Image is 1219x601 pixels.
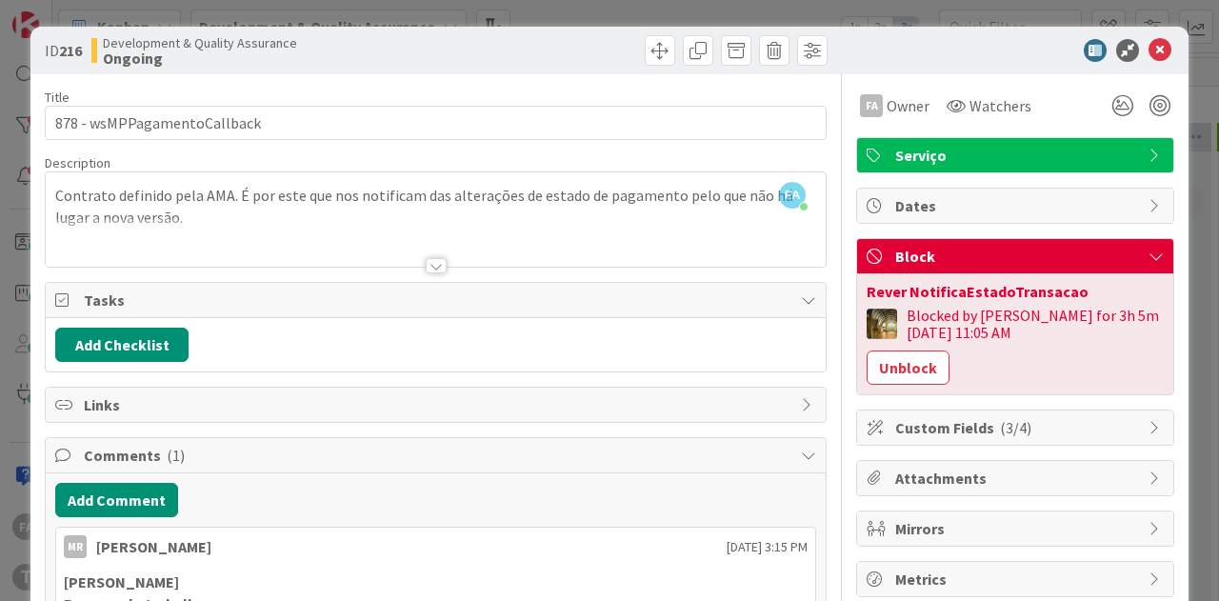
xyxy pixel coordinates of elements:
label: Title [45,89,70,106]
p: Contrato definido pela AMA. É por este que nos notificam das alterações de estado de pagamento pe... [55,185,816,228]
button: Add Comment [55,483,178,517]
div: MR [64,535,87,558]
input: type card name here... [45,106,827,140]
span: Custom Fields [895,416,1139,439]
button: Add Checklist [55,328,189,362]
span: FA [779,182,806,209]
b: 216 [59,41,82,60]
span: Comments [84,444,791,467]
b: Ongoing [103,50,297,66]
strong: [PERSON_NAME] [64,572,179,591]
span: Owner [887,94,929,117]
span: Mirrors [895,517,1139,540]
span: Links [84,393,791,416]
div: Rever NotificaEstadoTransacao [867,284,1164,299]
span: ID [45,39,82,62]
span: Tasks [84,289,791,311]
button: Unblock [867,351,949,385]
span: Block [895,245,1139,268]
span: Attachments [895,467,1139,490]
span: ( 1 ) [167,446,185,465]
img: JC [867,309,897,339]
div: Blocked by [PERSON_NAME] for 3h 5m [DATE] 11:05 AM [907,307,1164,341]
span: [DATE] 3:15 PM [727,537,808,557]
span: Serviço [895,144,1139,167]
span: Development & Quality Assurance [103,35,297,50]
span: Description [45,154,110,171]
span: Watchers [969,94,1031,117]
div: FA [860,94,883,117]
span: ( 3/4 ) [1000,418,1031,437]
span: Metrics [895,568,1139,591]
div: [PERSON_NAME] [96,535,211,558]
span: Dates [895,194,1139,217]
